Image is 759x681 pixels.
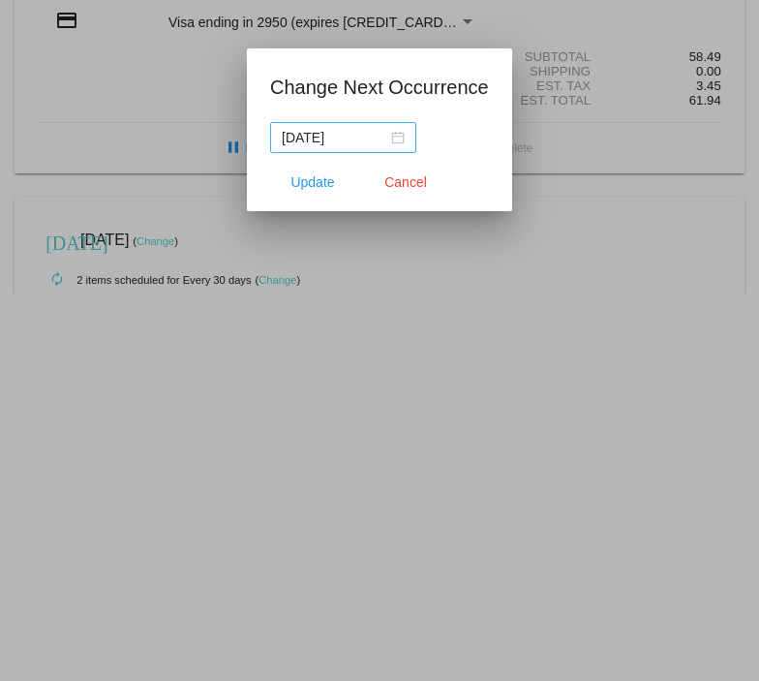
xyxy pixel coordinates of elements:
[270,165,355,200] button: Update
[282,127,387,148] input: Select date
[291,174,335,190] span: Update
[384,174,427,190] span: Cancel
[363,165,448,200] button: Close dialog
[270,72,489,103] h1: Change Next Occurrence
